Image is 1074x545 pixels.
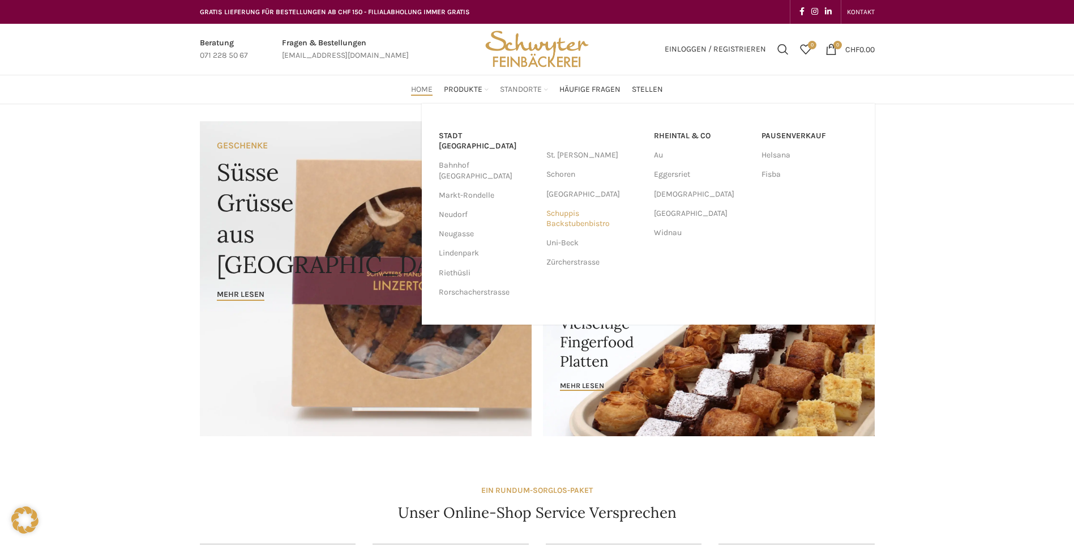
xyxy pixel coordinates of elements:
span: GRATIS LIEFERUNG FÜR BESTELLUNGEN AB CHF 150 - FILIALABHOLUNG IMMER GRATIS [200,8,470,16]
a: Einloggen / Registrieren [659,38,772,61]
a: Rorschacherstrasse [439,283,535,302]
a: Pausenverkauf [761,126,858,146]
span: Home [411,84,433,95]
a: Markt-Rondelle [439,186,535,205]
a: [GEOGRAPHIC_DATA] [654,204,750,223]
bdi: 0.00 [845,44,875,54]
strong: EIN RUNDUM-SORGLOS-PAKET [481,486,593,495]
a: Infobox link [200,37,248,62]
span: 0 [808,41,816,49]
a: Standorte [500,78,548,101]
a: St. [PERSON_NAME] [546,146,643,165]
a: Helsana [761,146,858,165]
a: [GEOGRAPHIC_DATA] [546,185,643,204]
a: 0 [794,38,817,61]
a: Home [411,78,433,101]
a: Stadt [GEOGRAPHIC_DATA] [439,126,535,156]
span: KONTAKT [847,8,875,16]
a: KONTAKT [847,1,875,23]
img: Bäckerei Schwyter [481,24,592,75]
a: Widnau [654,223,750,242]
a: Häufige Fragen [559,78,621,101]
a: Banner link [200,121,532,436]
h4: Unser Online-Shop Service Versprechen [398,503,677,523]
a: [DEMOGRAPHIC_DATA] [654,185,750,204]
span: Häufige Fragen [559,84,621,95]
a: Facebook social link [796,4,808,20]
a: Zürcherstrasse [546,253,643,272]
a: Schuppis Backstubenbistro [546,204,643,233]
span: Produkte [444,84,482,95]
a: Suchen [772,38,794,61]
a: 0 CHF0.00 [820,38,880,61]
span: Stellen [632,84,663,95]
span: Einloggen / Registrieren [665,45,766,53]
a: RHEINTAL & CO [654,126,750,146]
a: Neugasse [439,224,535,244]
div: Main navigation [194,78,880,101]
a: Eggersriet [654,165,750,184]
a: Neudorf [439,205,535,224]
a: Uni-Beck [546,233,643,253]
span: Standorte [500,84,542,95]
a: Infobox link [282,37,409,62]
a: Produkte [444,78,489,101]
div: Secondary navigation [841,1,880,23]
span: 0 [833,41,842,49]
a: Bahnhof [GEOGRAPHIC_DATA] [439,156,535,185]
div: Meine Wunschliste [794,38,817,61]
a: Schoren [546,165,643,184]
a: Lindenpark [439,244,535,263]
span: CHF [845,44,859,54]
a: Au [654,146,750,165]
a: Riethüsli [439,263,535,283]
a: Fisba [761,165,858,184]
a: Linkedin social link [821,4,835,20]
a: Banner link [543,278,875,436]
a: Stellen [632,78,663,101]
a: Instagram social link [808,4,821,20]
a: Site logo [481,44,592,53]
